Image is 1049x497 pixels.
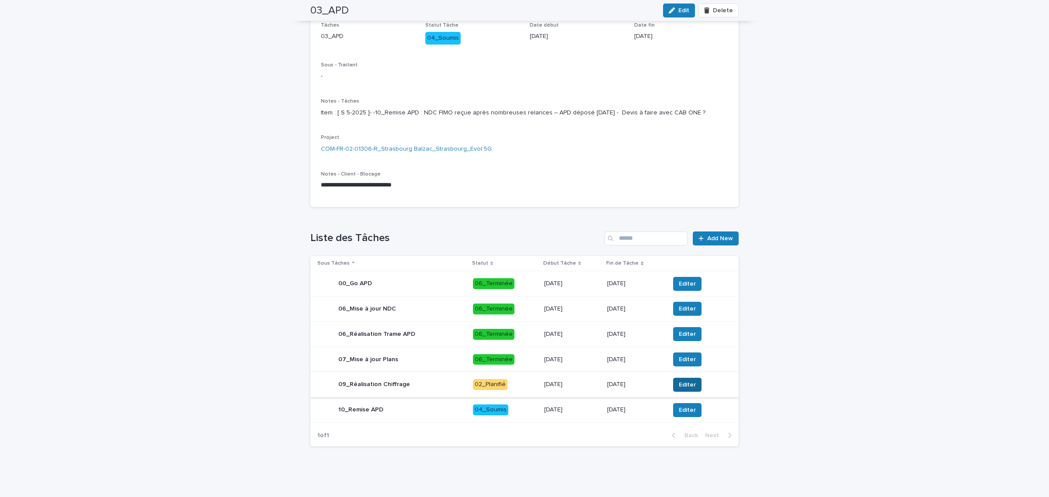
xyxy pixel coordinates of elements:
[544,280,600,287] p: [DATE]
[634,23,655,28] span: Date fin
[310,232,601,245] h1: Liste des Tâches
[713,7,733,14] span: Delete
[544,406,600,414] p: [DATE]
[607,305,663,313] p: [DATE]
[310,397,739,423] tr: 10_Remise APD04_Soumis[DATE][DATE]Editer
[663,3,695,17] button: Edit
[673,302,702,316] button: Editer
[679,330,696,338] span: Editer
[544,381,600,388] p: [DATE]
[310,372,739,397] tr: 09_Réalisation Chiffrage02_Planifié[DATE][DATE]Editer
[321,99,359,104] span: Notes - Tâches
[665,431,702,439] button: Back
[310,321,739,347] tr: 06_Réalisation Trame APD06_Terminée[DATE][DATE]Editer
[673,378,702,392] button: Editer
[634,32,728,41] p: [DATE]
[544,331,600,338] p: [DATE]
[472,259,488,268] p: Statut
[473,278,514,289] div: 06_Terminée
[310,347,739,372] tr: 07_Mise à jour Plans06_Terminée[DATE][DATE]Editer
[607,280,663,287] p: [DATE]
[321,72,728,81] p: -
[317,259,350,268] p: Sous Tâches
[530,23,559,28] span: Date début
[321,32,415,41] p: 03_APD
[606,259,639,268] p: Fin de Tâche
[707,235,733,242] span: Add New
[679,380,696,389] span: Editer
[673,277,702,291] button: Editer
[473,404,508,415] div: 04_Soumis
[702,431,739,439] button: Next
[473,304,514,314] div: 06_Terminée
[338,406,383,414] p: 10_Remise APD
[425,23,459,28] span: Statut Tâche
[698,3,739,17] button: Delete
[473,379,507,390] div: 02_Planifié
[530,32,624,41] p: [DATE]
[338,305,396,313] p: 06_Mise à jour NDC
[607,356,663,363] p: [DATE]
[607,381,663,388] p: [DATE]
[544,305,600,313] p: [DATE]
[678,7,689,14] span: Edit
[310,271,739,297] tr: 00_Go APD06_Terminée[DATE][DATE]Editer
[321,172,381,177] span: Notes - Client - Blocage
[679,406,696,414] span: Editer
[693,231,739,245] a: Add New
[607,331,663,338] p: [DATE]
[321,62,358,68] span: Sous - Traitant
[338,381,410,388] p: 09_Réalisation Chiffrage
[473,354,514,365] div: 06_Terminée
[544,356,600,363] p: [DATE]
[679,355,696,364] span: Editer
[673,352,702,366] button: Editer
[705,432,724,438] span: Next
[607,406,663,414] p: [DATE]
[473,329,514,340] div: 06_Terminée
[543,259,576,268] p: Début Tâche
[679,432,698,438] span: Back
[673,327,702,341] button: Editer
[321,135,339,140] span: Project
[321,108,728,117] p: Item : [ S 5-2025 ]- -10_Remise APD : NDC FIMO reçue après nombreuses relances – APD déposé [DATE...
[321,145,492,154] a: COM-FR-02-01306-R_Strasbourg Balzac_Strasbourg_Evol 5G
[338,356,398,363] p: 07_Mise à jour Plans
[673,403,702,417] button: Editer
[310,4,349,17] h2: 03_APD
[425,32,461,45] div: 04_Soumis
[338,280,372,287] p: 00_Go APD
[679,280,696,288] span: Editer
[321,23,339,28] span: Tâches
[310,296,739,321] tr: 06_Mise à jour NDC06_Terminée[DATE][DATE]Editer
[604,231,688,245] input: Search
[338,331,415,338] p: 06_Réalisation Trame APD
[310,425,336,446] p: 1 of 1
[679,304,696,313] span: Editer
